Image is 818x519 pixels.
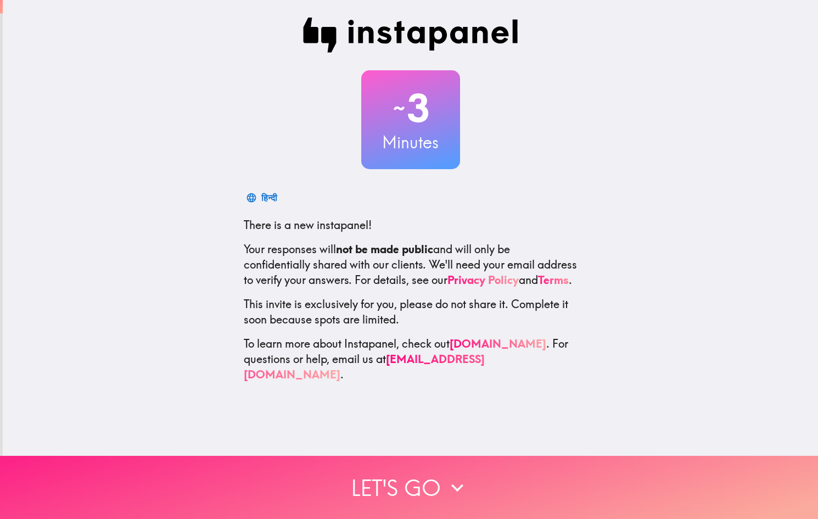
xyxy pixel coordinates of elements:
[244,336,578,382] p: To learn more about Instapanel, check out . For questions or help, email us at .
[244,352,485,381] a: [EMAIL_ADDRESS][DOMAIN_NAME]
[450,337,546,350] a: [DOMAIN_NAME]
[244,187,282,209] button: हिन्दी
[336,242,433,256] b: not be made public
[303,18,518,53] img: Instapanel
[244,242,578,288] p: Your responses will and will only be confidentially shared with our clients. We'll need your emai...
[361,86,460,131] h2: 3
[244,218,372,232] span: There is a new instapanel!
[538,273,569,287] a: Terms
[391,92,407,125] span: ~
[244,297,578,327] p: This invite is exclusively for you, please do not share it. Complete it soon because spots are li...
[261,190,277,205] div: हिन्दी
[447,273,519,287] a: Privacy Policy
[361,131,460,154] h3: Minutes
